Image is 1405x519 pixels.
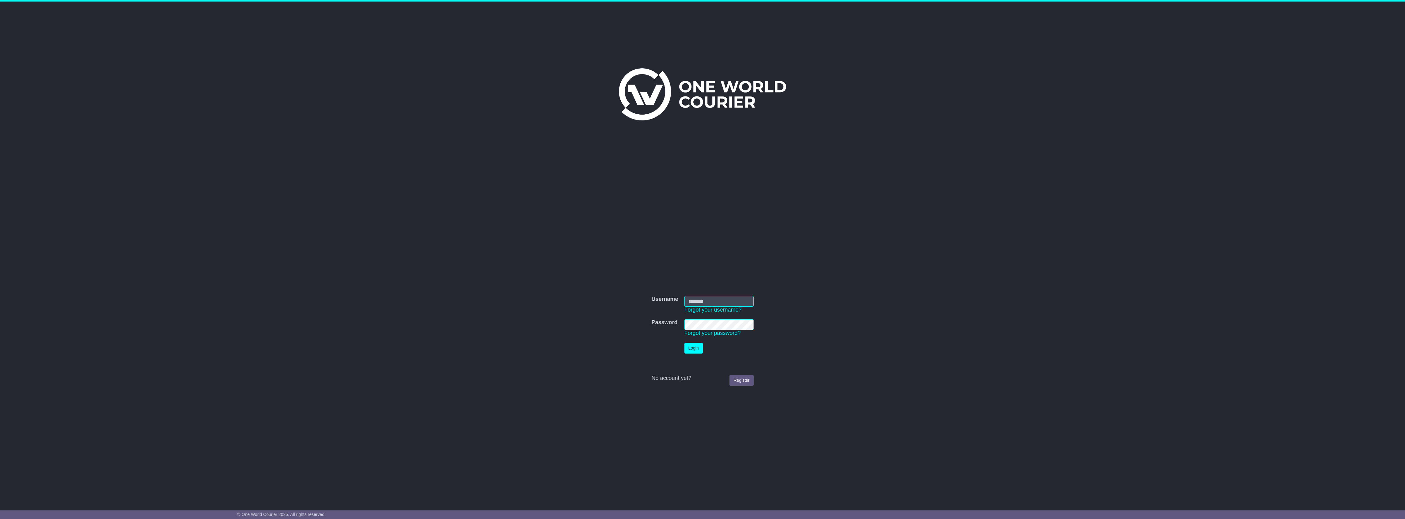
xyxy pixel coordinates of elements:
label: Username [651,296,678,303]
a: Forgot your username? [684,307,742,313]
button: Login [684,343,703,354]
span: © One World Courier 2025. All rights reserved. [237,512,326,517]
div: No account yet? [651,375,753,382]
img: One World [619,68,786,120]
a: Forgot your password? [684,330,741,336]
label: Password [651,319,677,326]
a: Register [729,375,753,386]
